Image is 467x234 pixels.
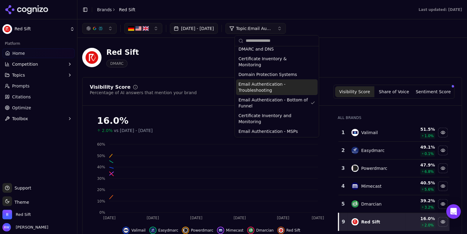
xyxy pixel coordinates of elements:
span: Certificate Inventory and Monitoring [238,113,308,125]
button: Open organization switcher [2,210,31,219]
tspan: [DATE] [103,216,116,220]
div: 39.2 % [407,198,435,204]
div: Easydmarc [361,147,384,153]
div: Percentage of AI answers that mention your brand [90,90,197,96]
img: US [135,25,141,31]
tspan: 10% [97,199,105,203]
button: Hide red sift data [277,227,300,234]
div: 16.0% [97,115,326,126]
div: 1 [341,129,346,136]
img: Red Sift [82,48,102,67]
span: Email Authentication - Troubleshooting [238,81,308,93]
a: Brands [97,7,112,12]
button: Hide powerdmarc data [182,227,213,234]
button: Hide dmarcian data [247,227,274,234]
img: powerdmarc [183,228,188,233]
div: 51.5 % [407,126,435,132]
span: 2.0% [102,127,113,133]
span: Support [12,185,31,191]
span: [PERSON_NAME] [13,225,48,230]
span: Mimecast [226,228,244,233]
div: Powerdmarc [361,165,387,171]
img: red sift [279,228,284,233]
tr: 3powerdmarcPowerdmarc47.9%6.8%Hide powerdmarc data [339,160,450,177]
span: Powerdmarc [191,228,213,233]
span: Domain Protection Systems [238,71,297,77]
span: Email Authentication - MSPs [238,128,298,134]
tr: 2easydmarcEasydmarc49.1%0.1%Hide easydmarc data [339,142,450,160]
button: Open user button [2,223,48,232]
div: 4 [341,183,346,190]
span: 3.2 % [425,205,434,210]
button: Sentiment Score [414,86,453,97]
button: Hide easydmarc data [149,227,178,234]
img: Red Sift [2,24,12,34]
span: Red Sift [119,7,135,13]
div: Mimecast [361,183,381,189]
span: Valimail [131,228,146,233]
span: Red Sift [287,228,300,233]
div: Red Sift [106,48,139,57]
span: Topic: Email Authentication - Bottom of Funnel [236,25,272,31]
span: vs [DATE] - [DATE] [114,127,153,133]
tspan: 50% [97,154,105,158]
span: Red Sift [15,26,67,32]
img: easydmarc [352,147,359,154]
button: Hide red sift data [438,217,448,227]
div: 9 [342,218,346,226]
span: Optimize [12,105,31,111]
img: valimail [352,129,359,136]
img: DE [128,25,134,31]
button: Visibility Score [335,86,375,97]
img: valimail [124,228,128,233]
tr: 1valimailValimail51.5%1.0%Hide valimail data [339,124,450,142]
img: dmarcian [248,228,253,233]
div: 47.9 % [407,162,435,168]
button: Hide powerdmarc data [438,163,448,173]
nav: breadcrumb [97,7,135,13]
div: 49.1 % [407,144,435,150]
div: Last updated: [DATE] [419,7,462,12]
span: Theme [12,200,29,205]
span: Topics [12,72,25,78]
span: DMARC [106,60,128,68]
div: Platform [2,39,75,48]
button: Hide valimail data [122,227,146,234]
span: 5.6 % [425,187,434,192]
a: Optimize [2,103,75,113]
tspan: [DATE] [190,216,203,220]
button: Competition [2,59,75,69]
tspan: 0% [99,210,105,215]
span: Home [12,50,25,56]
button: Hide valimail data [438,128,448,137]
tspan: [DATE] [277,216,290,220]
img: Red Sift [2,210,12,219]
button: Topics [2,70,75,80]
div: Suggestions [235,46,319,137]
button: Share of Voice [375,86,414,97]
span: Easydmarc [158,228,178,233]
img: powerdmarc [352,165,359,172]
span: Competition [12,61,38,67]
tspan: 30% [97,176,105,181]
tspan: 20% [97,188,105,192]
div: 40.5 % [407,180,435,186]
tr: 4mimecastMimecast40.5%5.6%Hide mimecast data [339,177,450,195]
button: Toolbox [2,114,75,124]
img: mimecast [218,228,223,233]
button: Hide mimecast data [438,181,448,191]
tr: 5dmarcianDmarcian39.2%3.2%Hide dmarcian data [339,195,450,213]
tspan: [DATE] [312,216,324,220]
div: Valimail [361,130,378,136]
div: 5 [341,200,346,208]
span: Email Authentication - Bottom of Funnel [238,97,308,109]
img: dmarcian [352,200,359,208]
a: Prompts [2,81,75,91]
div: Open Intercom Messenger [446,204,461,219]
div: 16.0 % [407,216,435,222]
tspan: [DATE] [234,216,246,220]
img: easydmarc [151,228,155,233]
tspan: 40% [97,165,105,169]
button: [DATE] - [DATE] [170,23,218,34]
span: 0.1 % [425,151,434,156]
